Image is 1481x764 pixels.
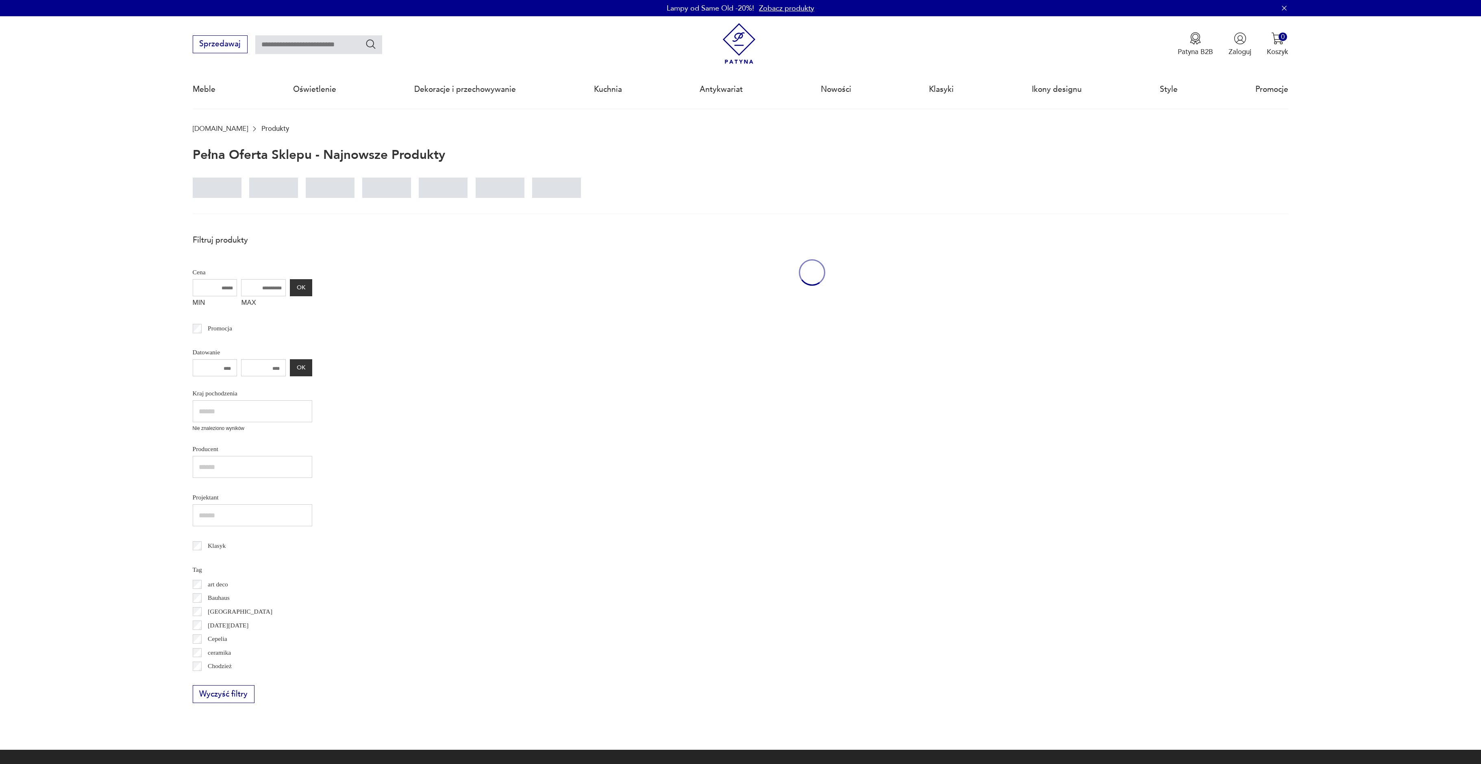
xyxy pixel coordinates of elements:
p: Producent [193,444,312,454]
p: Promocja [208,323,232,334]
p: [DATE][DATE] [208,620,248,631]
p: Produkty [261,125,289,132]
button: 0Koszyk [1267,32,1288,56]
p: art deco [208,579,228,590]
a: Zobacz produkty [759,3,814,13]
p: Klasyk [208,540,226,551]
a: Ikona medaluPatyna B2B [1178,32,1213,56]
a: Dekoracje i przechowywanie [414,71,516,108]
a: Oświetlenie [293,71,336,108]
a: Nowości [821,71,851,108]
p: Projektant [193,492,312,503]
a: Klasyki [929,71,954,108]
button: Wyczyść filtry [193,685,254,703]
button: Patyna B2B [1178,32,1213,56]
p: Datowanie [193,347,312,358]
a: Ikony designu [1032,71,1082,108]
p: Chodzież [208,661,232,671]
a: Kuchnia [594,71,622,108]
label: MAX [241,296,286,312]
button: OK [290,279,312,296]
h1: Pełna oferta sklepu - najnowsze produkty [193,148,445,162]
p: Nie znaleziono wyników [193,425,312,432]
img: Patyna - sklep z meblami i dekoracjami vintage [719,23,760,64]
p: [GEOGRAPHIC_DATA] [208,606,272,617]
a: Meble [193,71,215,108]
p: Patyna B2B [1178,47,1213,56]
a: Promocje [1255,71,1288,108]
button: Zaloguj [1229,32,1251,56]
div: 0 [1279,33,1287,41]
a: Antykwariat [700,71,743,108]
p: Cena [193,267,312,278]
a: Sprzedawaj [193,41,248,48]
p: Tag [193,564,312,575]
button: OK [290,359,312,376]
div: oval-loading [799,230,825,315]
p: Bauhaus [208,593,230,603]
img: Ikona medalu [1189,32,1202,45]
a: [DOMAIN_NAME] [193,125,248,132]
p: Lampy od Same Old -20%! [667,3,754,13]
img: Ikonka użytkownika [1234,32,1246,45]
p: Cepelia [208,634,227,644]
p: Zaloguj [1229,47,1251,56]
button: Szukaj [365,38,377,50]
p: Kraj pochodzenia [193,388,312,399]
img: Ikona koszyka [1271,32,1284,45]
a: Style [1160,71,1178,108]
p: Filtruj produkty [193,235,312,245]
p: Koszyk [1267,47,1288,56]
button: Sprzedawaj [193,35,248,53]
p: Ćmielów [208,675,231,685]
label: MIN [193,296,237,312]
p: ceramika [208,647,231,658]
